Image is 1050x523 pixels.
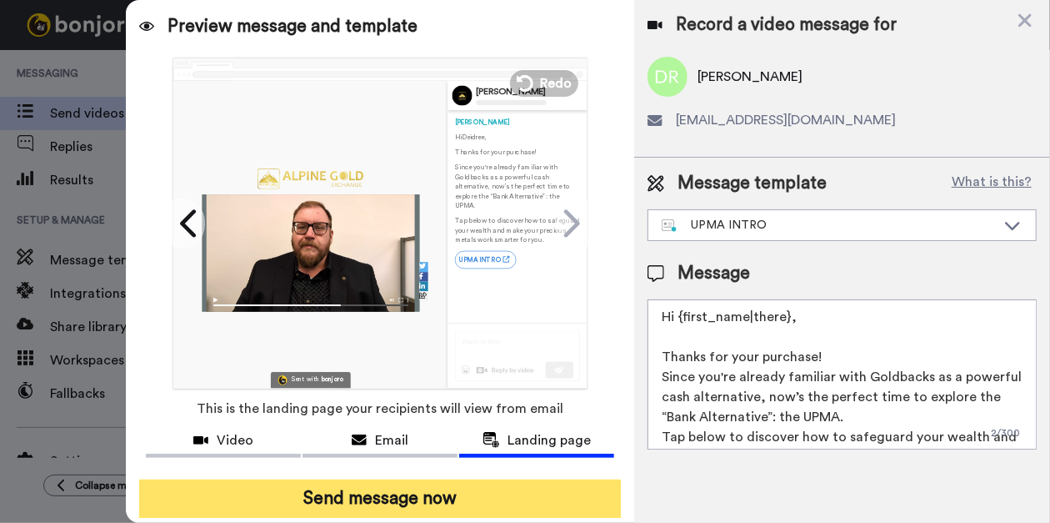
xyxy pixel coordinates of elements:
p: Tap below to discover how to safeguard your wealth and make your precious metals work smarter for... [454,216,579,244]
p: Since you're already familiar with Goldbacks as a powerful cash alternative, now’s the perfect ti... [454,163,579,210]
div: bonjoro [322,377,343,383]
span: This is the landing page your recipients will view from email [197,390,564,427]
textarea: Hi {first_name|there}, Thanks for your purchase! Since you're already familiar with Goldbacks as ... [647,299,1037,450]
img: player-controls-full.svg [202,292,419,311]
img: Bonjoro Logo [277,375,287,385]
span: Landing page [508,430,592,450]
p: Thanks for your purchase! [454,148,579,157]
button: Send message now [139,480,621,518]
img: nextgen-template.svg [662,219,677,233]
span: Message template [677,171,827,196]
img: d0a47b8c-7aba-49c7-b0f1-4494c27ba45a [257,168,363,189]
span: Message [677,261,750,286]
button: What is this? [947,171,1037,196]
div: Sent with [292,377,318,383]
img: reply-preview.svg [454,330,579,380]
span: Video [217,430,253,450]
span: Email [375,430,408,450]
a: UPMA INTRO [454,250,516,268]
p: Hi Deidree , [454,132,579,141]
div: [PERSON_NAME] [454,117,579,126]
span: [EMAIL_ADDRESS][DOMAIN_NAME] [676,110,896,130]
div: UPMA INTRO [662,217,996,234]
